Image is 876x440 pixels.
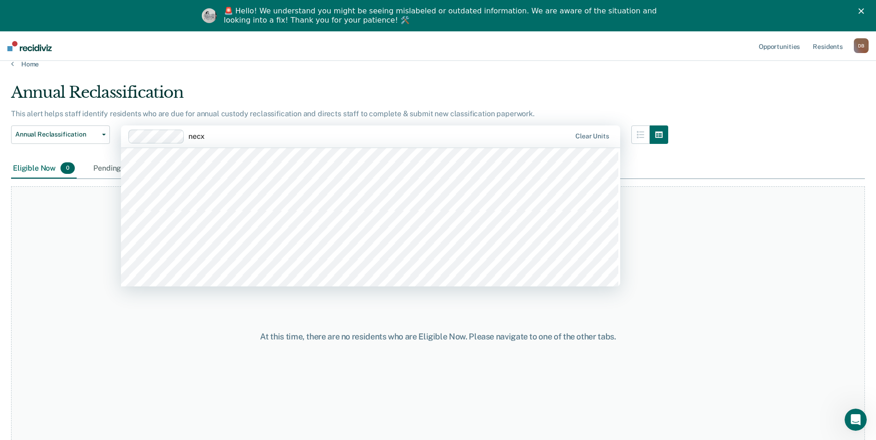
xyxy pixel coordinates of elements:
button: DB [854,38,869,53]
div: 🚨 Hello! We understand you might be seeing mislabeled or outdated information. We are aware of th... [224,6,660,25]
div: Eligible Now0 [11,159,77,179]
div: Clear units [575,132,609,140]
iframe: Intercom live chat [845,409,867,431]
div: Close [858,8,868,14]
a: Home [11,60,865,68]
span: Annual Reclassification [15,131,98,138]
img: Recidiviz [7,41,52,51]
div: Pending0 [91,159,142,179]
div: At this time, there are no residents who are Eligible Now. Please navigate to one of the other tabs. [225,332,652,342]
span: 0 [60,162,75,174]
div: Annual Reclassification [11,83,668,109]
img: Profile image for Kim [202,8,217,23]
div: D B [854,38,869,53]
p: This alert helps staff identify residents who are due for annual custody reclassification and dir... [11,109,535,118]
a: Opportunities [757,31,802,61]
button: Annual Reclassification [11,125,110,144]
a: Residents [811,31,845,61]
